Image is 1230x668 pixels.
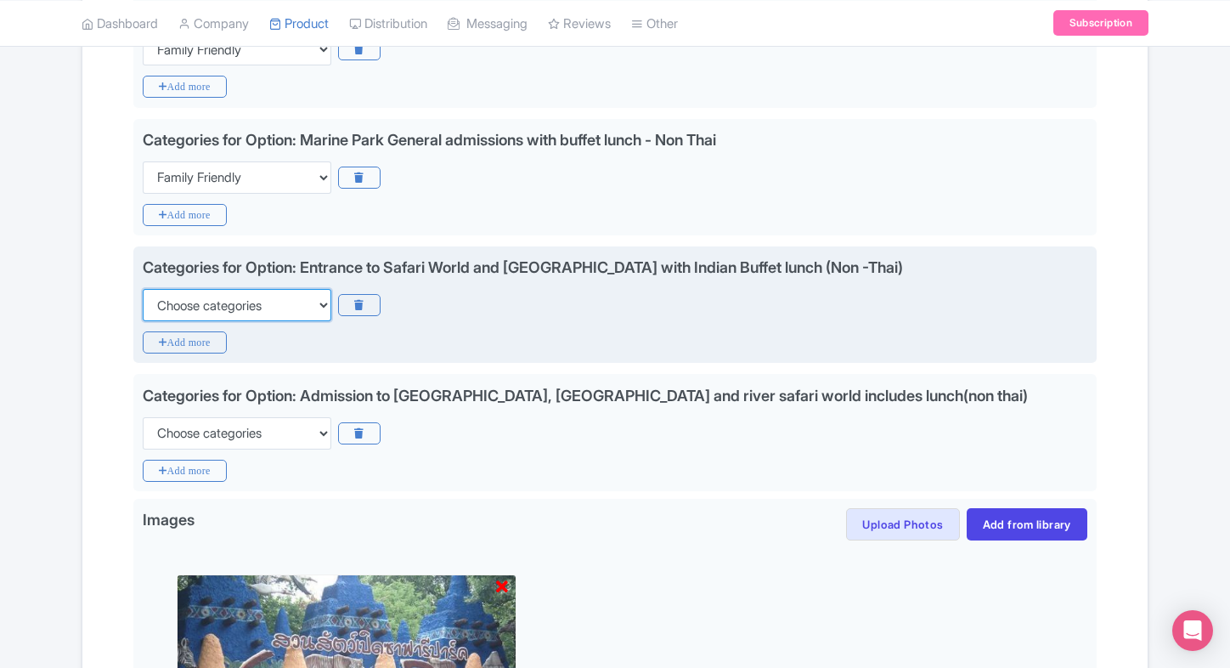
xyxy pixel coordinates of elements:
div: Categories for Option: Entrance to Safari World and [GEOGRAPHIC_DATA] with Indian Buffet lunch (N... [143,258,903,276]
div: Categories for Option: Marine Park General admissions with buffet lunch - Non Thai [143,131,716,149]
span: Images [143,508,195,535]
div: Open Intercom Messenger [1172,610,1213,651]
a: Subscription [1053,10,1148,36]
button: Upload Photos [846,508,959,541]
i: Add more [143,460,227,482]
i: Add more [143,331,227,354]
div: Categories for Option: Admission to [GEOGRAPHIC_DATA], [GEOGRAPHIC_DATA] and river safari world i... [143,387,1028,405]
i: Add more [143,204,227,226]
i: Add more [143,76,227,98]
a: Add from library [967,508,1087,541]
